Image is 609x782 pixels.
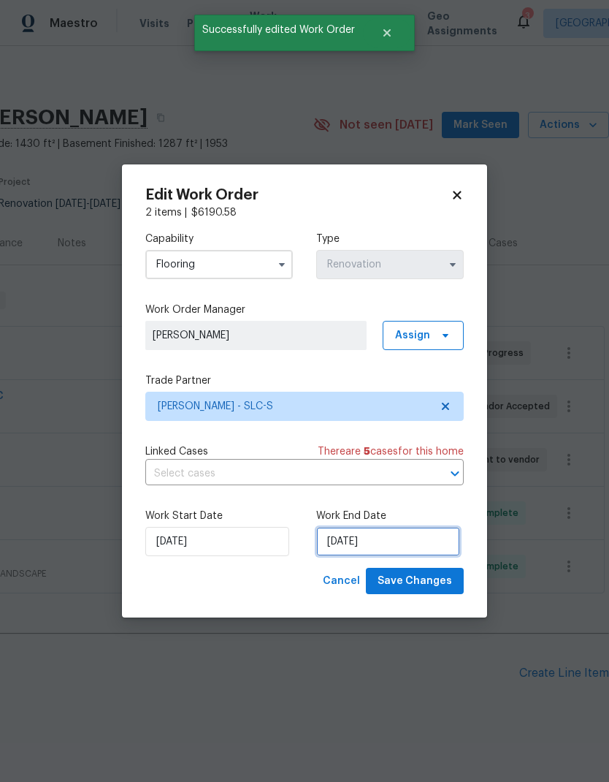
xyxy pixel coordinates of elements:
label: Trade Partner [145,373,464,388]
input: M/D/YYYY [145,527,289,556]
span: Successfully edited Work Order [194,15,363,45]
button: Show options [444,256,461,273]
button: Cancel [317,568,366,595]
input: Select cases [145,463,423,485]
label: Work End Date [316,509,464,523]
span: Assign [395,328,430,343]
span: [PERSON_NAME] - SLC-S [158,399,430,414]
label: Capability [145,232,293,246]
span: Cancel [323,572,360,591]
span: $ 6190.58 [191,208,237,218]
span: Linked Cases [145,444,208,459]
span: Save Changes [378,572,452,591]
button: Save Changes [366,568,464,595]
span: There are case s for this home [318,444,464,459]
input: Select... [316,250,464,279]
button: Close [363,18,411,48]
label: Work Order Manager [145,303,464,317]
input: Select... [145,250,293,279]
span: 5 [364,447,370,457]
h2: Edit Work Order [145,188,451,202]
div: 2 items | [145,205,464,220]
span: [PERSON_NAME] [153,328,359,343]
button: Show options [273,256,291,273]
button: Open [445,463,465,484]
input: M/D/YYYY [316,527,460,556]
label: Work Start Date [145,509,293,523]
label: Type [316,232,464,246]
